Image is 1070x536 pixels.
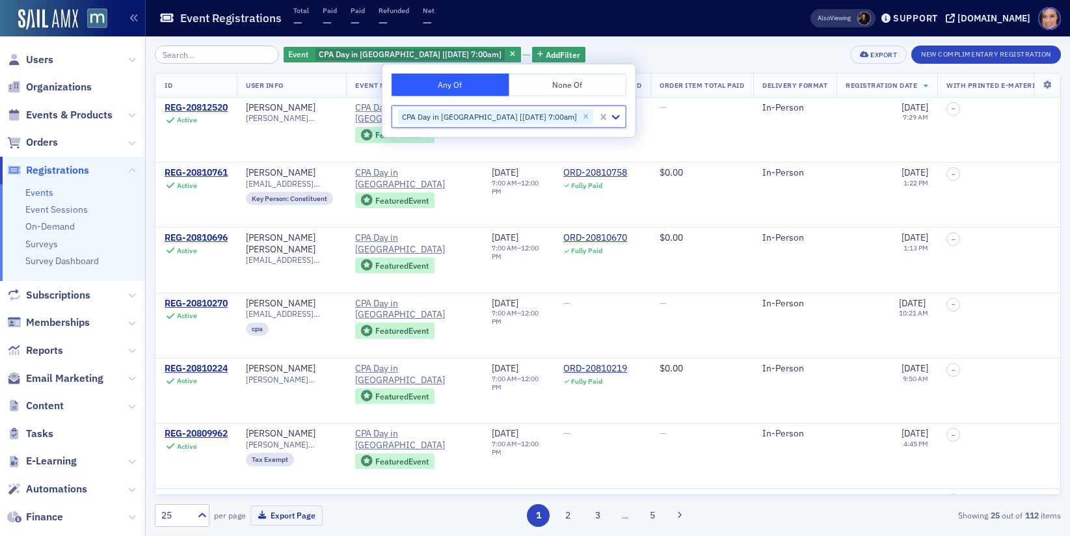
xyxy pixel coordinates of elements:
[946,14,1035,23] button: [DOMAIN_NAME]
[850,46,907,64] button: Export
[246,298,315,310] div: [PERSON_NAME]
[762,298,827,310] div: In-Person
[660,493,683,505] span: $0.00
[7,427,53,441] a: Tasks
[25,187,53,198] a: Events
[492,244,545,261] div: –
[26,343,63,358] span: Reports
[165,298,228,310] a: REG-20810270
[161,509,190,522] div: 25
[246,113,337,123] span: [PERSON_NAME][EMAIL_ADDRESS][PERSON_NAME][PERSON_NAME][DOMAIN_NAME]
[557,504,580,527] button: 2
[26,108,113,122] span: Events & Products
[660,101,667,113] span: —
[571,247,602,255] div: Fully Paid
[952,366,956,374] span: –
[7,315,90,330] a: Memberships
[355,193,435,209] div: Featured Event
[25,221,75,232] a: On-Demand
[379,15,388,30] span: —
[563,297,570,309] span: —
[571,377,602,386] div: Fully Paid
[492,309,545,326] div: –
[165,428,228,440] a: REG-20809962
[18,9,78,30] a: SailAMX
[902,427,928,439] span: [DATE]
[423,6,435,15] p: Net
[902,101,928,113] span: [DATE]
[246,167,315,179] a: [PERSON_NAME]
[246,363,315,375] div: [PERSON_NAME]
[26,163,89,178] span: Registrations
[177,181,197,190] div: Active
[165,363,228,375] a: REG-20810224
[379,6,409,15] p: Refunded
[355,363,474,386] a: CPA Day in [GEOGRAPHIC_DATA]
[7,108,113,122] a: Events & Products
[952,301,956,308] span: –
[323,15,332,30] span: —
[902,232,928,243] span: [DATE]
[26,454,77,468] span: E-Learning
[26,399,64,413] span: Content
[762,81,827,90] span: Delivery Format
[177,116,197,124] div: Active
[762,363,827,375] div: In-Person
[25,255,99,267] a: Survey Dashboard
[355,258,435,274] div: Featured Event
[988,509,1002,521] strong: 25
[768,509,1061,521] div: Showing out of items
[375,131,429,139] div: Featured Event
[375,262,429,269] div: Featured Event
[492,308,539,326] time: 12:00 PM
[903,374,928,383] time: 9:50 AM
[492,362,518,374] span: [DATE]
[246,192,333,205] div: Key Person: Constituent
[87,8,107,29] img: SailAMX
[952,431,956,439] span: –
[355,453,435,470] div: Featured Event
[246,309,337,319] span: [EMAIL_ADDRESS][DOMAIN_NAME]
[492,374,517,383] time: 7:00 AM
[492,375,545,392] div: –
[392,74,509,96] button: Any Of
[351,15,360,30] span: —
[762,232,827,244] div: In-Person
[293,6,309,15] p: Total
[323,6,337,15] p: Paid
[660,362,683,374] span: $0.00
[492,427,518,439] span: [DATE]
[492,178,539,196] time: 12:00 PM
[246,494,337,528] a: [PERSON_NAME] "[PERSON_NAME]" [PERSON_NAME]
[911,47,1061,59] a: New Complimentary Registration
[563,232,627,244] a: ORD-20810670
[563,494,627,505] div: ORD-20809404
[7,510,63,524] a: Finance
[26,482,87,496] span: Automations
[641,504,663,527] button: 5
[7,163,89,178] a: Registrations
[355,232,474,255] a: CPA Day in [GEOGRAPHIC_DATA]
[7,288,90,302] a: Subscriptions
[957,12,1030,24] div: [DOMAIN_NAME]
[398,109,579,124] div: CPA Day in [GEOGRAPHIC_DATA] [[DATE] 7:00am]
[155,46,279,64] input: Search…
[952,170,956,178] span: –
[355,102,474,125] a: CPA Day in [GEOGRAPHIC_DATA]
[246,375,337,384] span: [PERSON_NAME][EMAIL_ADDRESS][PERSON_NAME][DOMAIN_NAME]
[284,47,521,63] div: CPA Day in Annapolis [1/16/2025 7:00am]
[355,167,474,190] a: CPA Day in [GEOGRAPHIC_DATA]
[180,10,282,26] h1: Event Registrations
[903,113,928,122] time: 7:29 AM
[899,297,926,309] span: [DATE]
[177,312,197,320] div: Active
[375,393,429,400] div: Featured Event
[355,323,435,339] div: Featured Event
[26,371,103,386] span: Email Marketing
[1038,7,1061,30] span: Profile
[492,374,539,392] time: 12:00 PM
[492,297,518,309] span: [DATE]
